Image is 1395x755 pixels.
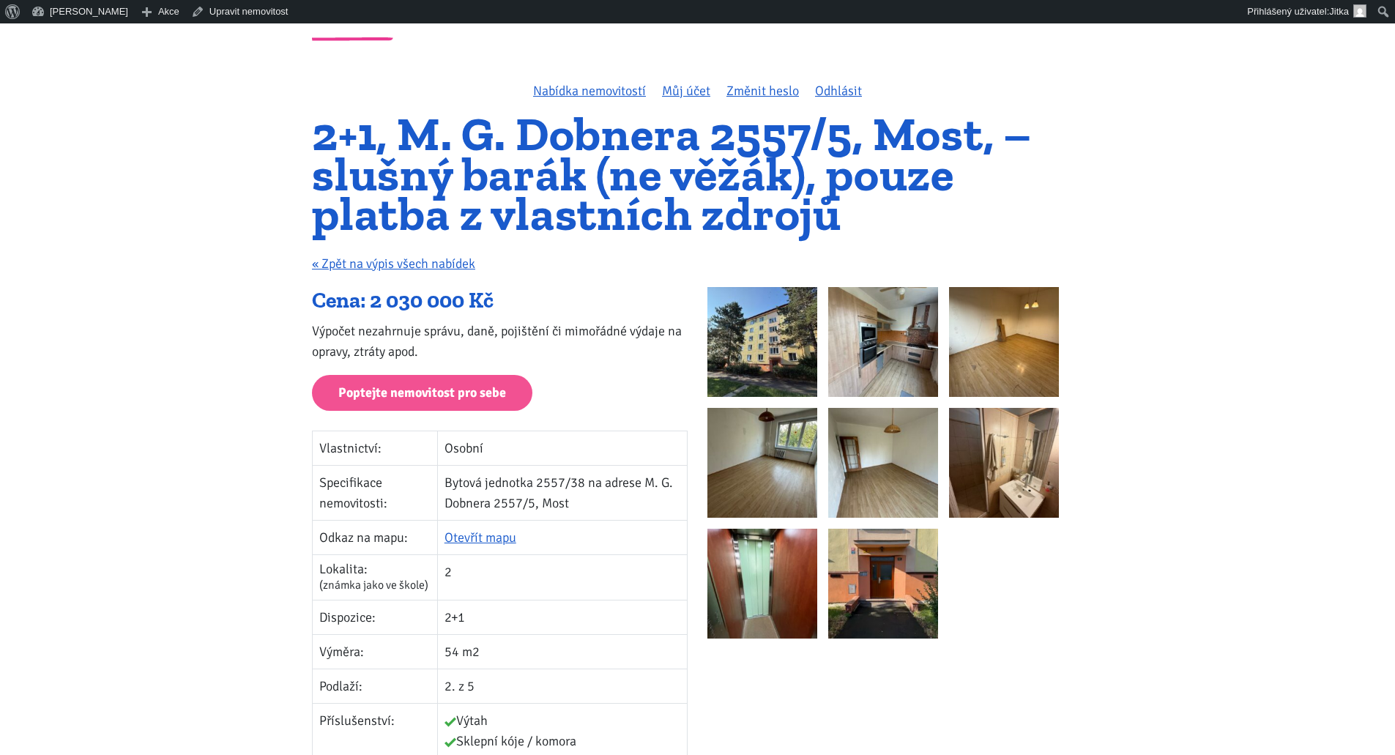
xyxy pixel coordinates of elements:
a: Poptejte nemovitost pro sebe [312,375,532,411]
a: Otevřít mapu [444,529,516,546]
span: (známka jako ve škole) [319,578,428,592]
a: « Zpět na výpis všech nabídek [312,256,475,272]
h1: 2+1, M. G. Dobnera 2557/5, Most, – slušný barák (ne věžák), pouze platba z vlastních zdrojů [312,114,1083,234]
td: 2. z 5 [437,669,687,704]
a: Změnit heslo [726,83,799,99]
td: Specifikace nemovitosti: [313,465,438,520]
td: Výměra: [313,635,438,669]
td: Odkaz na mapu: [313,520,438,554]
td: Vlastnictví: [313,431,438,465]
td: Podlaží: [313,669,438,704]
td: Osobní [437,431,687,465]
a: Odhlásit [815,83,862,99]
td: 2 [437,554,687,600]
a: Nabídka nemovitostí [533,83,646,99]
span: Jitka [1329,6,1349,17]
p: Výpočet nezahrnuje správu, daně, pojištění či mimořádné výdaje na opravy, ztráty apod. [312,321,688,362]
td: Dispozice: [313,600,438,635]
a: Můj účet [662,83,710,99]
td: Bytová jednotka 2557/38 na adrese M. G. Dobnera 2557/5, Most [437,465,687,520]
td: 54 m2 [437,635,687,669]
td: 2+1 [437,600,687,635]
div: Cena: 2 030 000 Kč [312,287,688,315]
td: Lokalita: [313,554,438,600]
